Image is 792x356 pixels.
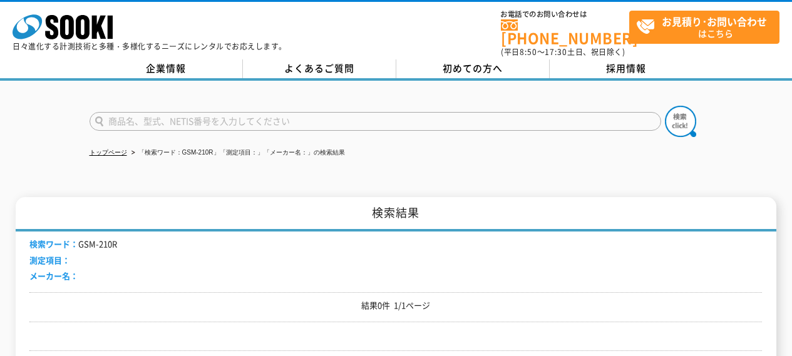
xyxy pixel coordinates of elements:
li: GSM-210R [29,238,117,251]
a: 企業情報 [90,59,243,78]
strong: お見積り･お問い合わせ [662,14,767,29]
span: メーカー名： [29,270,78,282]
span: 検索ワード： [29,238,78,250]
a: 初めての方へ [396,59,550,78]
span: 8:50 [520,46,537,58]
li: 「検索ワード：GSM-210R」「測定項目：」「メーカー名：」の検索結果 [129,146,345,160]
span: 17:30 [545,46,567,58]
span: 初めての方へ [443,61,503,75]
span: (平日 ～ 土日、祝日除く) [501,46,625,58]
p: 日々進化する計測技術と多種・多様化するニーズにレンタルでお応えします。 [13,43,287,50]
img: btn_search.png [665,106,696,137]
a: 採用情報 [550,59,703,78]
a: トップページ [90,149,127,156]
a: [PHONE_NUMBER] [501,19,629,45]
span: お電話でのお問い合わせは [501,11,629,18]
span: 測定項目： [29,254,70,266]
p: 結果0件 1/1ページ [29,299,762,312]
a: よくあるご質問 [243,59,396,78]
h1: 検索結果 [16,197,776,231]
input: 商品名、型式、NETIS番号を入力してください [90,112,661,131]
a: お見積り･お問い合わせはこちら [629,11,779,44]
span: はこちら [636,11,779,43]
